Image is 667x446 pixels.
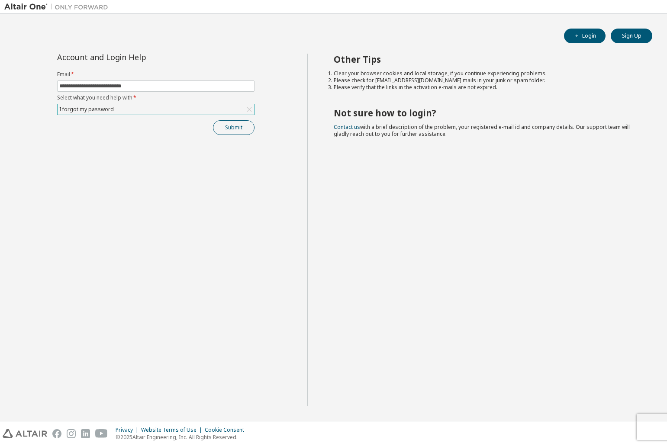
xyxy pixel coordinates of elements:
[67,429,76,438] img: instagram.svg
[334,123,360,131] a: Contact us
[334,107,637,119] h2: Not sure how to login?
[334,84,637,91] li: Please verify that the links in the activation e-mails are not expired.
[3,429,47,438] img: altair_logo.svg
[213,120,255,135] button: Submit
[57,54,215,61] div: Account and Login Help
[205,427,249,433] div: Cookie Consent
[95,429,108,438] img: youtube.svg
[334,123,630,138] span: with a brief description of the problem, your registered e-mail id and company details. Our suppo...
[141,427,205,433] div: Website Terms of Use
[52,429,61,438] img: facebook.svg
[57,71,255,78] label: Email
[81,429,90,438] img: linkedin.svg
[58,105,115,114] div: I forgot my password
[564,29,606,43] button: Login
[4,3,113,11] img: Altair One
[116,427,141,433] div: Privacy
[334,70,637,77] li: Clear your browser cookies and local storage, if you continue experiencing problems.
[334,54,637,65] h2: Other Tips
[334,77,637,84] li: Please check for [EMAIL_ADDRESS][DOMAIN_NAME] mails in your junk or spam folder.
[116,433,249,441] p: © 2025 Altair Engineering, Inc. All Rights Reserved.
[58,104,254,115] div: I forgot my password
[57,94,255,101] label: Select what you need help with
[611,29,652,43] button: Sign Up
